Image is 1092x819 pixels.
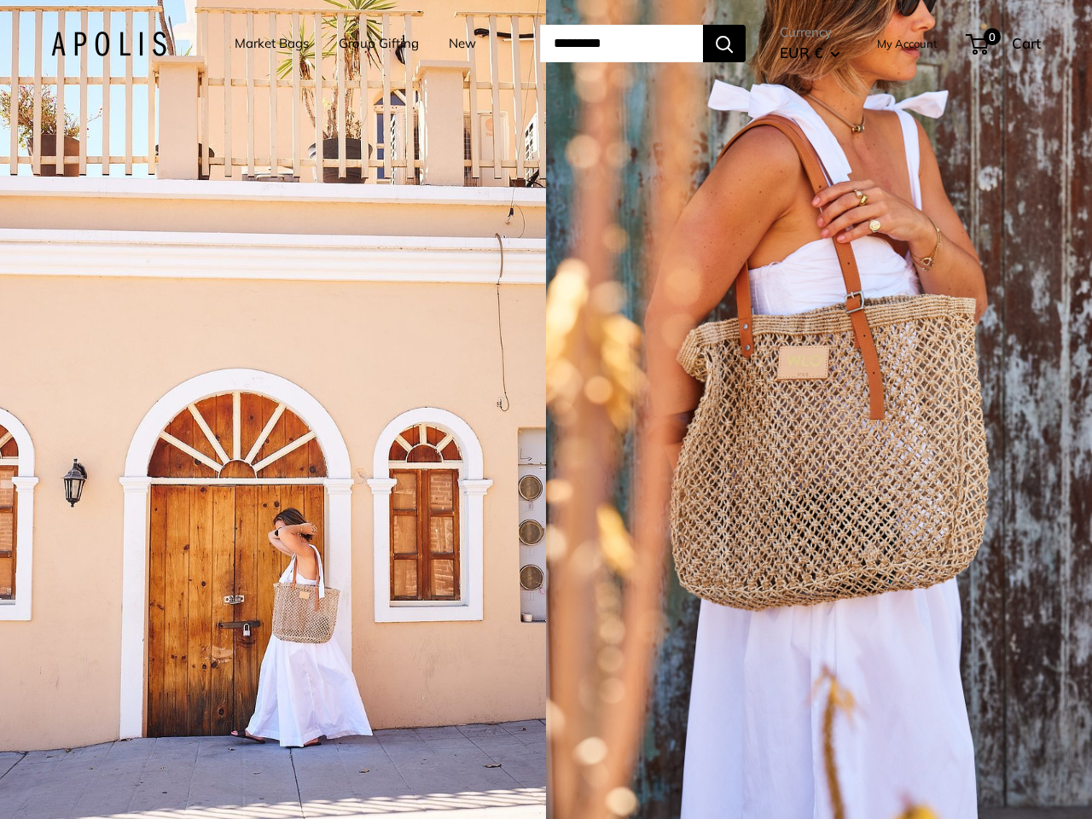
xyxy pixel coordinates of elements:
[51,32,166,56] img: Apolis
[703,25,746,62] button: Search
[339,32,419,55] a: Group Gifting
[780,39,840,67] button: EUR €
[967,30,1041,57] a: 0 Cart
[1012,34,1041,52] span: Cart
[540,25,703,62] input: Search...
[780,20,840,44] span: Currency
[780,44,822,61] span: EUR €
[984,28,1001,45] span: 0
[449,32,476,55] a: New
[877,33,938,54] a: My Account
[235,32,309,55] a: Market Bags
